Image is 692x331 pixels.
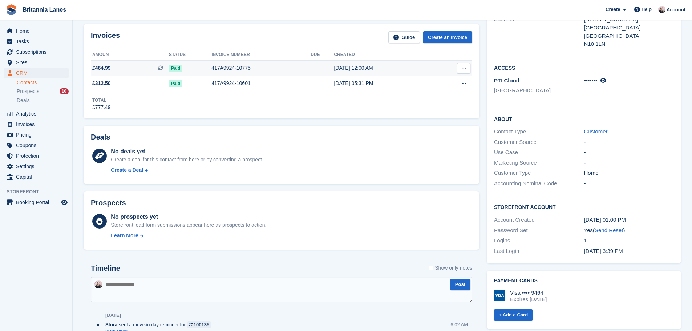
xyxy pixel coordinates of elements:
h2: Prospects [91,199,126,207]
a: menu [4,57,69,68]
div: Customer Source [494,138,584,146]
span: Paid [169,65,182,72]
span: ( ) [593,227,625,233]
span: Account [667,6,685,13]
span: £464.99 [92,64,111,72]
span: Deals [17,97,30,104]
time: 2025-08-06 14:39:00 UTC [584,248,623,254]
a: menu [4,197,69,207]
div: 10 [60,88,69,94]
span: Subscriptions [16,47,60,57]
div: Create a Deal [111,166,143,174]
div: Expires [DATE] [510,296,547,303]
span: Protection [16,151,60,161]
a: menu [4,68,69,78]
span: Settings [16,161,60,171]
div: No prospects yet [111,213,266,221]
div: Address [494,16,584,48]
a: Send Reset [595,227,623,233]
a: menu [4,130,69,140]
div: Accounting Nominal Code [494,179,584,188]
div: Last Login [494,247,584,255]
a: + Add a Card [494,309,533,321]
span: Create [606,6,620,13]
div: Home [584,169,674,177]
span: ••••••• [584,77,598,84]
img: Alexandra Lane [94,280,102,288]
th: Amount [91,49,169,61]
div: Create a deal for this contact from here or by converting a prospect. [111,156,263,164]
div: sent a move-in day reminder for [105,321,215,328]
div: N10 1LN [584,40,674,48]
a: Deals [17,97,69,104]
span: Booking Portal [16,197,60,207]
h2: Timeline [91,264,120,273]
div: Logins [494,237,584,245]
div: £777.49 [92,104,111,111]
label: Show only notes [429,264,472,272]
div: [GEOGRAPHIC_DATA] [584,32,674,40]
a: menu [4,36,69,47]
h2: About [494,115,674,122]
h2: Access [494,64,674,71]
a: 100135 [187,321,211,328]
a: menu [4,26,69,36]
span: Storefront [7,188,72,195]
span: Tasks [16,36,60,47]
span: Home [16,26,60,36]
span: Prospects [17,88,39,95]
div: Total [92,97,111,104]
input: Show only notes [429,264,433,272]
div: - [584,159,674,167]
div: - [584,148,674,157]
span: Sites [16,57,60,68]
div: 6:02 AM [450,321,468,328]
a: Guide [388,31,420,43]
div: - [584,138,674,146]
a: Preview store [60,198,69,207]
div: Use Case [494,148,584,157]
span: Invoices [16,119,60,129]
a: Customer [584,128,608,134]
span: Coupons [16,140,60,150]
div: 417A9924-10775 [211,64,311,72]
a: menu [4,151,69,161]
a: Britannia Lanes [20,4,69,16]
span: PTI Cloud [494,77,519,84]
div: 417A9924-10601 [211,80,311,87]
div: Storefront lead form submissions appear here as prospects to action. [111,221,266,229]
span: Capital [16,172,60,182]
span: Help [642,6,652,13]
span: Pricing [16,130,60,140]
a: menu [4,140,69,150]
div: [STREET_ADDRESS] [584,16,674,24]
img: stora-icon-8386f47178a22dfd0bd8f6a31ec36ba5ce8667c1dd55bd0f319d3a0aa187defe.svg [6,4,17,15]
div: Account Created [494,216,584,224]
a: menu [4,109,69,119]
div: 1 [584,237,674,245]
div: Marketing Source [494,159,584,167]
div: Visa •••• 9464 [510,290,547,296]
div: [GEOGRAPHIC_DATA] [584,24,674,32]
div: - [584,179,674,188]
div: [DATE] 12:00 AM [334,64,434,72]
div: [DATE] 01:00 PM [584,216,674,224]
div: Contact Type [494,128,584,136]
div: No deals yet [111,147,263,156]
span: Analytics [16,109,60,119]
div: Learn More [111,232,138,239]
img: Alexandra Lane [658,6,665,13]
a: Create a Deal [111,166,263,174]
li: [GEOGRAPHIC_DATA] [494,86,584,95]
h2: Storefront Account [494,203,674,210]
a: Prospects 10 [17,88,69,95]
div: 100135 [194,321,209,328]
h2: Payment cards [494,278,674,284]
th: Status [169,49,211,61]
a: menu [4,172,69,182]
a: menu [4,119,69,129]
a: menu [4,161,69,171]
span: CRM [16,68,60,78]
a: Create an Invoice [423,31,472,43]
th: Due [311,49,334,61]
